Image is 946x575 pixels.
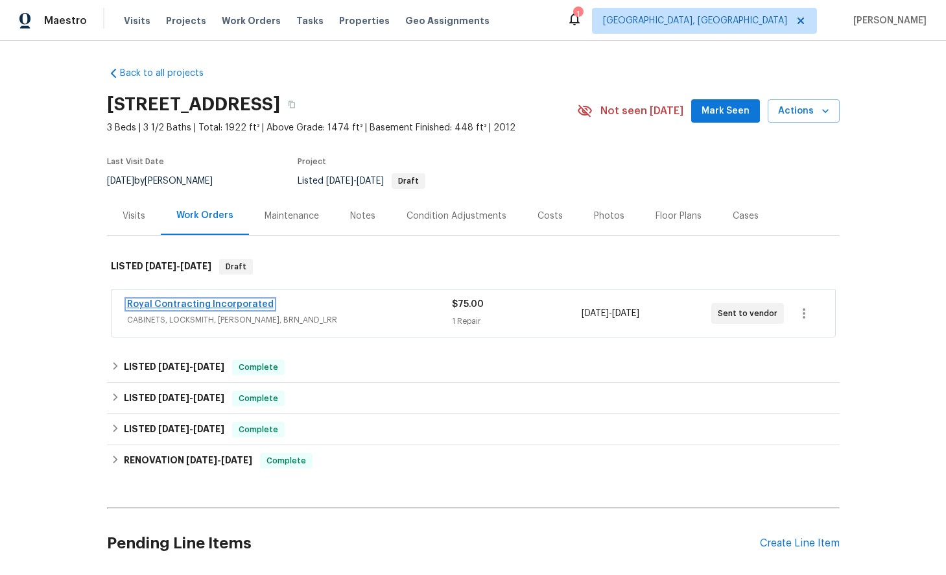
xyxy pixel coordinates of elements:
[124,14,150,27] span: Visits
[107,121,577,134] span: 3 Beds | 3 1/2 Baths | Total: 1922 ft² | Above Grade: 1474 ft² | Basement Finished: 448 ft² | 2012
[193,424,224,434] span: [DATE]
[326,177,384,186] span: -
[718,307,783,320] span: Sent to vendor
[407,210,506,223] div: Condition Adjustments
[582,307,639,320] span: -
[538,210,563,223] div: Costs
[603,14,787,27] span: [GEOGRAPHIC_DATA], [GEOGRAPHIC_DATA]
[220,260,252,273] span: Draft
[233,361,283,374] span: Complete
[233,423,283,436] span: Complete
[296,16,324,25] span: Tasks
[107,98,280,111] h2: [STREET_ADDRESS]
[350,210,375,223] div: Notes
[612,309,639,318] span: [DATE]
[107,158,164,165] span: Last Visit Date
[107,352,840,383] div: LISTED [DATE]-[DATE]Complete
[702,103,750,119] span: Mark Seen
[158,424,189,434] span: [DATE]
[158,393,224,402] span: -
[107,445,840,476] div: RENOVATION [DATE]-[DATE]Complete
[107,177,134,186] span: [DATE]
[107,246,840,287] div: LISTED [DATE]-[DATE]Draft
[145,262,211,271] span: -
[452,300,484,309] span: $75.00
[127,300,274,309] a: Royal Contracting Incorporated
[124,453,252,469] h6: RENOVATION
[158,393,189,402] span: [DATE]
[123,210,145,223] div: Visits
[778,103,829,119] span: Actions
[656,210,702,223] div: Floor Plans
[233,392,283,405] span: Complete
[760,537,840,550] div: Create Line Item
[124,360,224,375] h6: LISTED
[221,456,252,465] span: [DATE]
[452,315,582,328] div: 1 Repair
[768,99,840,123] button: Actions
[111,259,211,275] h6: LISTED
[186,456,217,465] span: [DATE]
[107,67,231,80] a: Back to all projects
[405,14,490,27] span: Geo Assignments
[166,14,206,27] span: Projects
[107,414,840,445] div: LISTED [DATE]-[DATE]Complete
[124,422,224,437] h6: LISTED
[107,513,760,574] h2: Pending Line Items
[733,210,759,223] div: Cases
[582,309,609,318] span: [DATE]
[193,362,224,371] span: [DATE]
[298,158,326,165] span: Project
[265,210,319,223] div: Maintenance
[44,14,87,27] span: Maestro
[180,262,211,271] span: [DATE]
[145,262,176,271] span: [DATE]
[339,14,390,27] span: Properties
[186,456,252,465] span: -
[193,393,224,402] span: [DATE]
[326,177,353,186] span: [DATE]
[158,362,189,371] span: [DATE]
[127,313,452,326] span: CABINETS, LOCKSMITH, [PERSON_NAME], BRN_AND_LRR
[158,362,224,371] span: -
[298,177,425,186] span: Listed
[594,210,624,223] div: Photos
[107,173,228,189] div: by [PERSON_NAME]
[124,391,224,406] h6: LISTED
[393,177,424,185] span: Draft
[691,99,760,123] button: Mark Seen
[848,14,927,27] span: [PERSON_NAME]
[357,177,384,186] span: [DATE]
[600,104,683,117] span: Not seen [DATE]
[158,424,224,434] span: -
[107,383,840,414] div: LISTED [DATE]-[DATE]Complete
[176,209,233,222] div: Work Orders
[280,93,303,116] button: Copy Address
[573,8,582,21] div: 1
[222,14,281,27] span: Work Orders
[261,454,311,467] span: Complete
